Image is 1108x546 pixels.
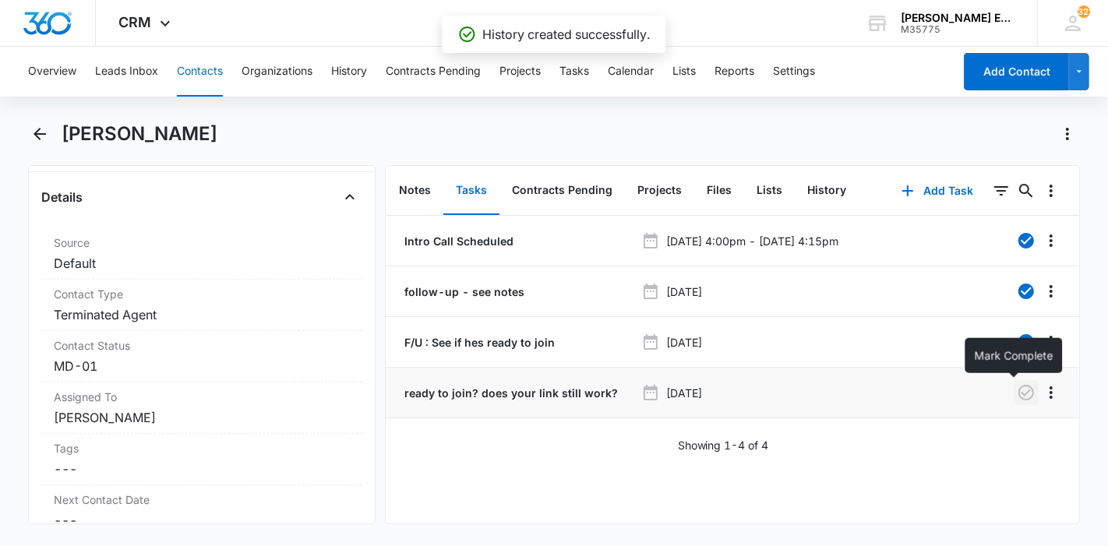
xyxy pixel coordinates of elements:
[242,47,312,97] button: Organizations
[177,47,223,97] button: Contacts
[678,437,769,453] p: Showing 1-4 of 4
[1078,5,1090,18] div: notifications count
[54,491,350,508] label: Next Contact Date
[401,334,555,350] a: F/U : See if hes ready to join
[989,178,1014,203] button: Filters
[1055,122,1080,146] button: Actions
[744,167,795,215] button: Lists
[41,382,362,434] div: Assigned To[PERSON_NAME]
[41,280,362,331] div: Contact TypeTerminated Agent
[386,167,443,215] button: Notes
[1039,329,1064,354] button: Overflow Menu
[62,122,217,146] h1: [PERSON_NAME]
[401,233,513,249] a: Intro Call Scheduled
[666,233,838,249] p: [DATE] 4:00pm - [DATE] 4:15pm
[337,185,362,210] button: Close
[672,47,696,97] button: Lists
[54,286,350,302] label: Contact Type
[886,172,989,210] button: Add Task
[41,188,83,206] h4: Details
[54,305,350,324] dd: Terminated Agent
[499,47,541,97] button: Projects
[54,254,350,273] dd: Default
[54,408,350,427] dd: [PERSON_NAME]
[54,357,350,375] dd: MD-01
[401,284,524,300] a: follow-up - see notes
[666,284,702,300] p: [DATE]
[499,167,625,215] button: Contracts Pending
[41,485,362,537] div: Next Contact Date---
[41,228,362,280] div: SourceDefault
[1039,380,1064,405] button: Overflow Menu
[1014,178,1039,203] button: Search...
[666,334,702,350] p: [DATE]
[608,47,654,97] button: Calendar
[1039,279,1064,304] button: Overflow Menu
[625,167,694,215] button: Projects
[28,122,52,146] button: Back
[119,14,152,30] span: CRM
[1039,228,1064,253] button: Overflow Menu
[331,47,367,97] button: History
[54,440,350,456] label: Tags
[773,47,815,97] button: Settings
[483,25,651,44] p: History created successfully.
[41,331,362,382] div: Contact StatusMD-01
[694,167,744,215] button: Files
[666,385,702,401] p: [DATE]
[54,460,350,478] dd: ---
[965,338,1063,373] div: Mark Complete
[95,47,158,97] button: Leads Inbox
[54,511,350,530] dd: ---
[1039,178,1064,203] button: Overflow Menu
[28,47,76,97] button: Overview
[964,53,1069,90] button: Add Contact
[901,24,1014,35] div: account id
[443,167,499,215] button: Tasks
[54,389,350,405] label: Assigned To
[54,234,350,251] label: Source
[386,47,481,97] button: Contracts Pending
[795,167,859,215] button: History
[901,12,1014,24] div: account name
[1078,5,1090,18] span: 322
[54,337,350,354] label: Contact Status
[715,47,754,97] button: Reports
[401,385,618,401] a: ready to join? does your link still work?
[559,47,589,97] button: Tasks
[41,434,362,485] div: Tags---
